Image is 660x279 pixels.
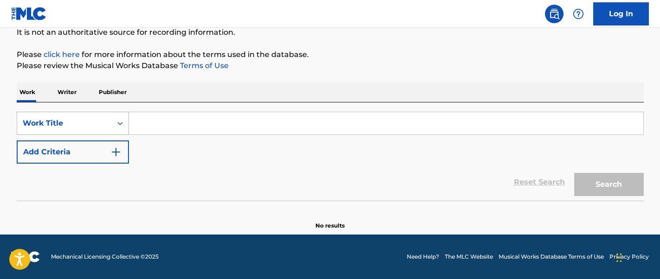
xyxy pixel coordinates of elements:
[17,49,644,60] p: Please for more information about the terms used in the database.
[44,50,80,59] a: click here
[55,82,79,102] p: Writer
[11,251,40,262] img: logo
[573,8,584,19] img: help
[17,60,644,71] p: Please review the Musical Works Database
[17,27,644,38] p: It is not an authoritative source for recording information.
[110,146,122,158] img: 9d2ae6d4665cec9f34b9.svg
[549,8,560,19] img: search
[51,253,159,261] span: Mechanical Licensing Collective © 2025
[593,2,649,25] a: Log In
[17,140,129,164] button: Add Criteria
[609,253,649,261] a: Privacy Policy
[11,7,47,20] img: MLC Logo
[23,118,106,129] div: Work Title
[17,112,644,201] form: Search Form
[96,82,129,102] p: Publisher
[17,82,38,102] p: Work
[545,5,564,23] a: Public Search
[569,5,588,23] div: Help
[178,61,229,70] a: Terms of Use
[499,253,604,261] a: Musical Works Database Terms of Use
[407,253,439,261] a: Need Help?
[445,253,493,261] a: The MLC Website
[616,244,622,272] div: Drag
[614,235,660,279] iframe: Chat Widget
[315,210,345,230] p: No results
